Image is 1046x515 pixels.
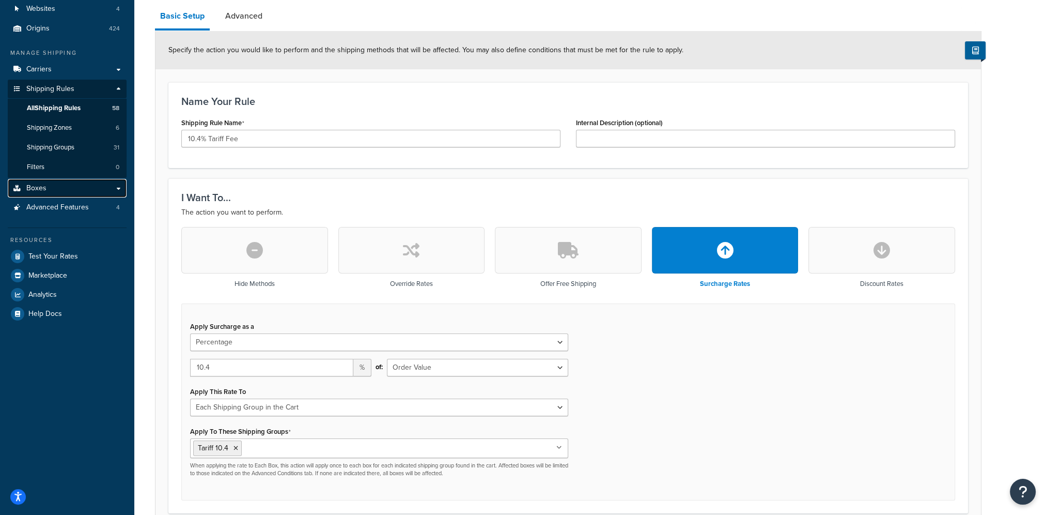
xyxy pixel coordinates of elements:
[8,305,127,323] a: Help Docs
[8,118,127,138] li: Shipping Zones
[181,96,955,107] h3: Name Your Rule
[353,359,371,376] span: %
[540,280,596,287] h3: Offer Free Shipping
[8,198,127,217] a: Advanced Features4
[190,428,291,436] label: Apply To These Shipping Groups
[28,252,78,261] span: Test Your Rates
[8,198,127,217] li: Advanced Features
[181,206,955,219] p: The action you want to perform.
[181,119,244,127] label: Shipping Rule Name
[8,80,127,178] li: Shipping Rules
[28,291,57,299] span: Analytics
[8,19,127,38] li: Origins
[576,119,663,127] label: Internal Description (optional)
[26,24,50,33] span: Origins
[390,280,433,287] h3: Override Rates
[27,143,74,152] span: Shipping Groups
[8,118,127,138] a: Shipping Zones6
[8,236,127,245] div: Resources
[27,104,81,113] span: All Shipping Rules
[8,158,127,177] a: Filters0
[8,247,127,266] a: Test Your Rates
[26,85,74,94] span: Shipping Rules
[198,443,228,453] span: Tariff 10.4
[8,138,127,157] a: Shipping Groups31
[28,310,62,319] span: Help Docs
[116,203,120,212] span: 4
[860,280,903,287] h3: Discount Rates
[116,163,119,172] span: 0
[26,5,55,13] span: Websites
[8,60,127,79] a: Carriers
[26,203,89,212] span: Advanced Features
[168,44,683,55] span: Specify the action you would like to perform and the shipping methods that will be affected. You ...
[965,41,986,59] button: Show Help Docs
[112,104,119,113] span: 58
[8,266,127,285] a: Marketplace
[155,4,210,31] a: Basic Setup
[8,49,127,57] div: Manage Shipping
[1010,479,1036,505] button: Open Resource Center
[26,184,46,193] span: Boxes
[376,360,383,374] span: of:
[114,143,119,152] span: 31
[190,388,246,396] label: Apply This Rate To
[8,19,127,38] a: Origins424
[220,4,268,28] a: Advanced
[8,99,127,118] a: AllShipping Rules58
[27,163,44,172] span: Filters
[181,192,955,203] h3: I Want To...
[116,5,120,13] span: 4
[8,138,127,157] li: Shipping Groups
[8,158,127,177] li: Filters
[8,285,127,304] a: Analytics
[28,271,67,280] span: Marketplace
[26,65,52,74] span: Carriers
[700,280,750,287] h3: Surcharge Rates
[190,323,254,330] label: Apply Surcharge as a
[109,24,120,33] span: 424
[8,179,127,198] a: Boxes
[8,80,127,99] a: Shipping Rules
[190,462,568,478] p: When applying the rate to Each Box, this action will apply once to each box for each indicated sh...
[116,124,119,132] span: 6
[27,124,72,132] span: Shipping Zones
[235,280,275,287] h3: Hide Methods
